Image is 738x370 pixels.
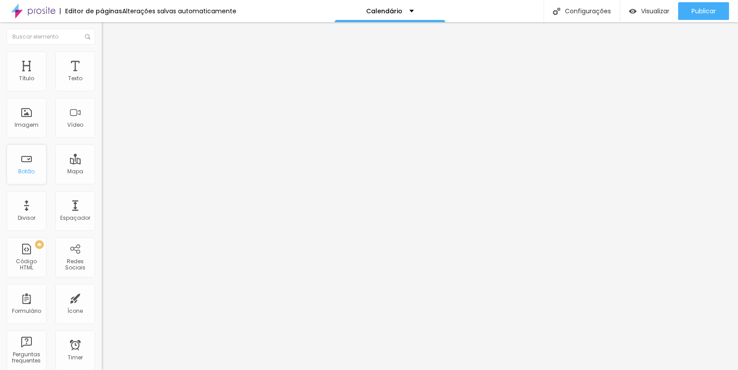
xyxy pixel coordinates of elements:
p: Calendário [367,8,403,14]
div: Código HTML [9,258,44,271]
div: Editor de páginas [60,8,122,14]
div: Vídeo [67,122,83,128]
div: Ícone [68,308,83,314]
div: Botão [19,168,35,175]
div: Formulário [12,308,41,314]
img: Icone [85,34,90,39]
div: Timer [68,354,83,361]
input: Buscar elemento [7,29,95,45]
div: Alterações salvas automaticamente [122,8,236,14]
div: Imagem [15,122,39,128]
div: Perguntas frequentes [9,351,44,364]
div: Redes Sociais [58,258,93,271]
button: Visualizar [620,2,678,20]
span: Visualizar [641,8,669,15]
div: Texto [68,75,82,82]
span: Publicar [692,8,716,15]
img: view-1.svg [629,8,637,15]
iframe: Editor [102,22,738,370]
button: Publicar [678,2,729,20]
div: Título [19,75,34,82]
img: Icone [553,8,560,15]
div: Espaçador [60,215,90,221]
div: Mapa [67,168,83,175]
div: Divisor [18,215,35,221]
